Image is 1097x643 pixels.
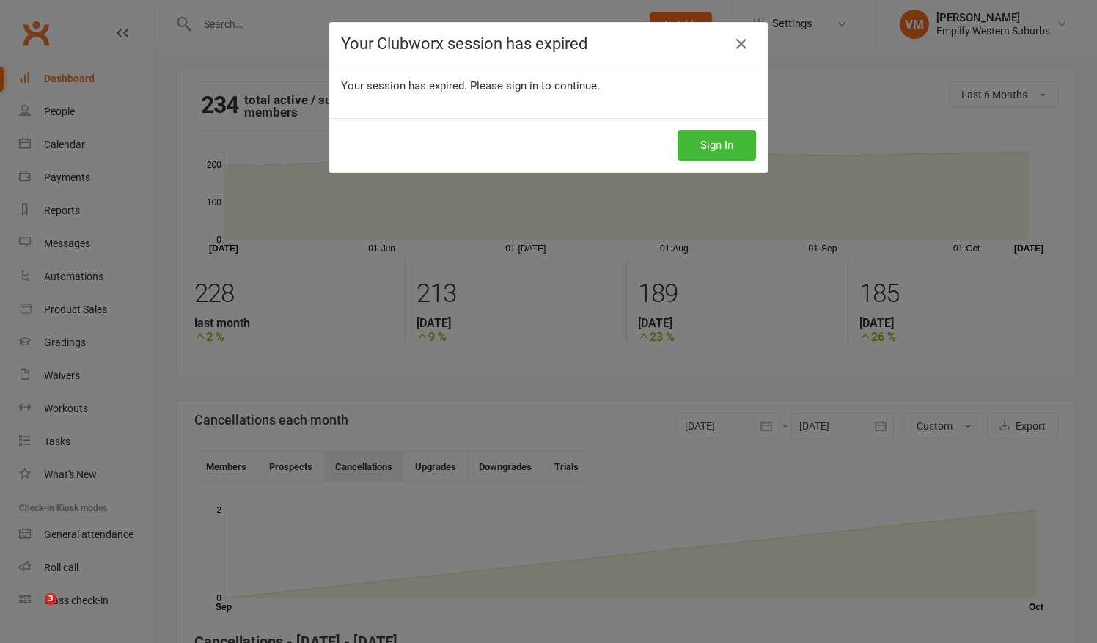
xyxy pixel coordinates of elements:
h4: Your Clubworx session has expired [341,34,756,53]
span: 3 [45,593,56,605]
iframe: Intercom live chat [15,593,50,628]
a: Close [730,32,753,56]
button: Sign In [678,130,756,161]
span: Your session has expired. Please sign in to continue. [341,79,600,92]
